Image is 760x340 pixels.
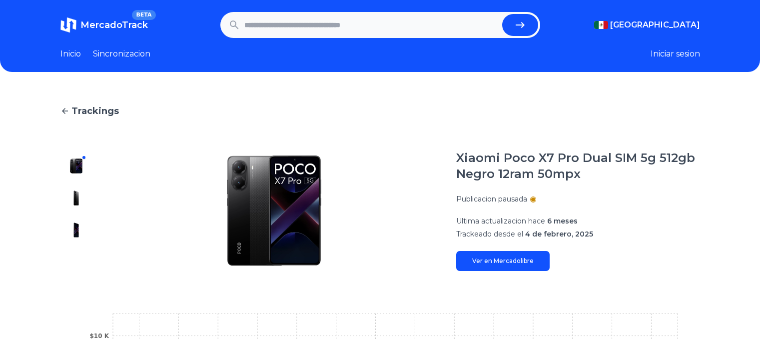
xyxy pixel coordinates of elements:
a: MercadoTrackBETA [60,17,148,33]
a: Sincronizacion [93,48,150,60]
tspan: $10 K [89,332,109,339]
span: Trackings [71,104,119,118]
button: [GEOGRAPHIC_DATA] [594,19,700,31]
span: [GEOGRAPHIC_DATA] [610,19,700,31]
button: Iniciar sesion [651,48,700,60]
span: Trackeado desde el [456,229,523,238]
h1: Xiaomi Poco X7 Pro Dual SIM 5g 512gb Negro 12ram 50mpx [456,150,700,182]
img: Xiaomi Poco X7 Pro Dual SIM 5g 512gb Negro 12ram 50mpx [68,222,84,238]
img: Mexico [594,21,608,29]
img: Xiaomi Poco X7 Pro Dual SIM 5g 512gb Negro 12ram 50mpx [68,190,84,206]
span: 4 de febrero, 2025 [525,229,593,238]
img: Xiaomi Poco X7 Pro Dual SIM 5g 512gb Negro 12ram 50mpx [68,158,84,174]
span: Ultima actualizacion hace [456,216,545,225]
a: Trackings [60,104,700,118]
a: Ver en Mercadolibre [456,251,550,271]
span: MercadoTrack [80,19,148,30]
img: MercadoTrack [60,17,76,33]
span: BETA [132,10,155,20]
span: 6 meses [547,216,578,225]
img: Xiaomi Poco X7 Pro Dual SIM 5g 512gb Negro 12ram 50mpx [112,150,436,271]
p: Publicacion pausada [456,194,527,204]
a: Inicio [60,48,81,60]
